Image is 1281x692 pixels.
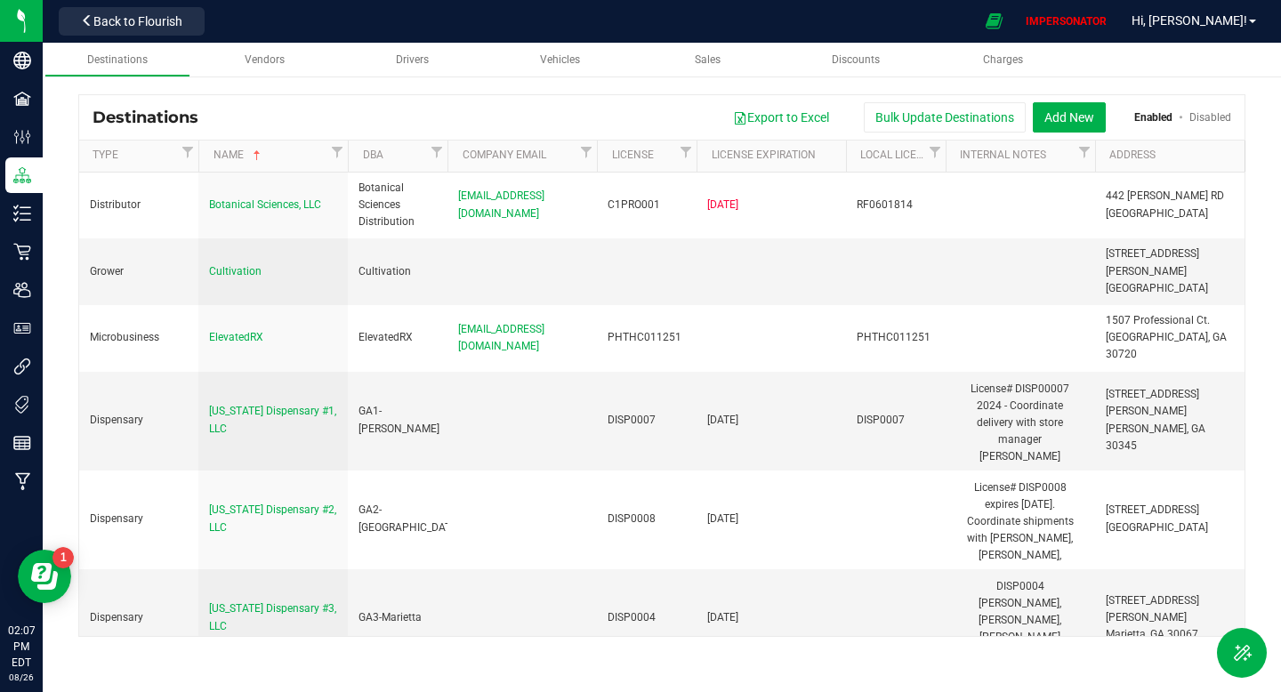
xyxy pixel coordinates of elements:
[857,412,935,429] div: DISP0007
[209,602,336,632] span: [US_STATE] Dispensary #3, LLC
[608,329,686,346] div: PHTHC011251
[712,149,840,163] a: License Expiration
[612,149,676,163] a: License
[52,547,74,568] iframe: Resource center unread badge
[1106,331,1227,360] span: [GEOGRAPHIC_DATA], GA 30720
[90,263,188,280] div: Grower
[359,403,437,437] div: GA1-[PERSON_NAME]
[1106,388,1199,417] span: [STREET_ADDRESS][PERSON_NAME]
[359,502,437,535] div: GA2-[GEOGRAPHIC_DATA]
[93,14,182,28] span: Back to Flourish
[707,414,738,426] span: [DATE]
[1132,13,1247,28] span: Hi, [PERSON_NAME]!
[8,671,35,684] p: 08/26
[90,329,188,346] div: Microbusiness
[1134,111,1172,124] a: Enabled
[93,149,177,163] a: Type
[13,90,31,108] inline-svg: Facilities
[458,189,544,219] span: [EMAIL_ADDRESS][DOMAIN_NAME]
[608,412,686,429] div: DISP0007
[90,197,188,213] div: Distributor
[59,7,205,36] button: Back to Flourish
[209,265,262,278] span: Cultivation
[326,141,348,163] a: Filter
[707,611,738,624] span: [DATE]
[13,281,31,299] inline-svg: Users
[695,53,721,66] span: Sales
[1106,189,1224,202] span: 442 [PERSON_NAME] RD
[1019,13,1114,29] p: IMPERSONATOR
[18,550,71,603] iframe: Resource center
[857,329,935,346] div: PHTHC011251
[13,243,31,261] inline-svg: Retail
[540,53,580,66] span: Vehicles
[1106,422,1205,452] span: [PERSON_NAME], GA 30345
[177,141,198,163] a: Filter
[707,512,738,525] span: [DATE]
[1109,149,1237,163] a: Address
[13,319,31,337] inline-svg: User Roles
[87,53,148,66] span: Destinations
[359,180,437,231] div: Botanical Sciences Distribution
[983,53,1023,66] span: Charges
[860,149,924,163] a: Local License
[721,102,841,133] button: Export to Excel
[707,198,738,211] span: [DATE]
[463,149,576,163] a: Company Email
[245,53,285,66] span: Vendors
[1106,282,1208,294] span: [GEOGRAPHIC_DATA]
[960,149,1074,163] a: Internal Notes
[426,141,447,163] a: Filter
[1074,141,1095,163] a: Filter
[13,52,31,69] inline-svg: Company
[359,609,437,626] div: GA3-Marietta
[13,434,31,452] inline-svg: Reports
[90,511,188,527] div: Dispensary
[608,609,686,626] div: DISP0004
[209,331,263,343] span: ElevatedRX
[13,128,31,146] inline-svg: Configuration
[13,358,31,375] inline-svg: Integrations
[608,511,686,527] div: DISP0008
[974,4,1014,38] span: Open Ecommerce Menu
[8,623,35,671] p: 02:07 PM EDT
[363,149,427,163] a: DBA
[90,609,188,626] div: Dispensary
[1106,314,1210,326] span: 1507 Professional Ct.
[956,379,1084,463] div: License# DISP00007 2024 - Coordinate delivery with store manager [PERSON_NAME] [PHONE_NUMBER], [P...
[1217,628,1267,678] button: Toggle Menu
[1106,247,1199,277] span: [STREET_ADDRESS][PERSON_NAME]
[209,503,336,533] span: [US_STATE] Dispensary #2, LLC
[359,263,437,280] div: Cultivation
[1189,111,1231,124] a: Disabled
[13,166,31,184] inline-svg: Distribution
[90,412,188,429] div: Dispensary
[1033,102,1106,133] button: Add New
[1106,503,1199,516] span: [STREET_ADDRESS]
[213,149,327,163] a: Name
[93,108,212,127] span: Destinations
[576,141,597,163] a: Filter
[13,205,31,222] inline-svg: Inventory
[13,472,31,490] inline-svg: Manufacturing
[956,478,1084,561] div: License# DISP0008 expires [DATE]. Coordinate shipments with [PERSON_NAME], [PERSON_NAME], [PERSON...
[608,197,686,213] div: C1PRO001
[956,576,1084,660] div: DISP0004 [PERSON_NAME], [PERSON_NAME], [PERSON_NAME] approved store managers. [PHONE_NUMBER] [GEO...
[924,141,946,163] a: Filter
[396,53,429,66] span: Drivers
[13,396,31,414] inline-svg: Tags
[209,198,321,211] span: Botanical Sciences, LLC
[1106,594,1199,624] span: [STREET_ADDRESS][PERSON_NAME]
[675,141,697,163] a: Filter
[359,329,437,346] div: ElevatedRX
[864,102,1026,133] button: Bulk Update Destinations
[458,323,544,352] span: [EMAIL_ADDRESS][DOMAIN_NAME]
[209,405,336,434] span: [US_STATE] Dispensary #1, LLC
[1106,628,1198,640] span: Marietta, GA 30067
[832,53,880,66] span: Discounts
[857,197,935,213] div: RF0601814
[1106,521,1208,534] span: [GEOGRAPHIC_DATA]
[1106,207,1208,220] span: [GEOGRAPHIC_DATA]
